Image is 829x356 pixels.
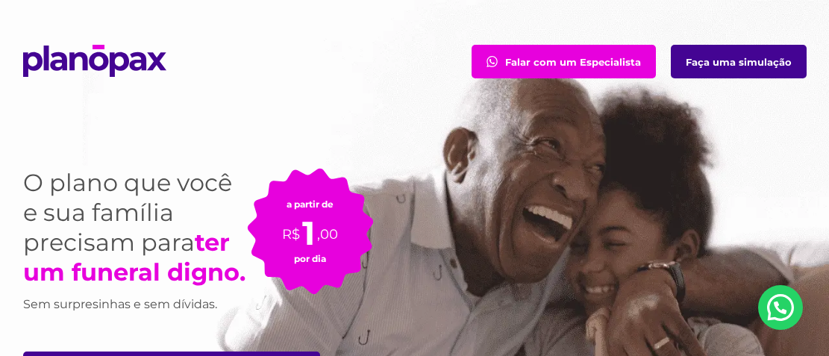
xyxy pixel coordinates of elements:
strong: ter um funeral digno. [23,228,245,287]
img: fale com consultor [487,56,498,67]
p: R$ ,00 [282,210,338,244]
h3: Sem surpresinhas e sem dívidas. [23,295,247,314]
a: Faça uma simulação [671,45,807,78]
img: planopax [23,45,166,77]
small: a partir de [287,199,334,210]
a: Falar com um Especialista [472,45,656,78]
span: 1 [302,213,315,253]
h1: O plano que você e sua família precisam para [23,168,247,287]
a: Nosso Whatsapp [758,285,803,330]
small: por dia [294,253,326,264]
